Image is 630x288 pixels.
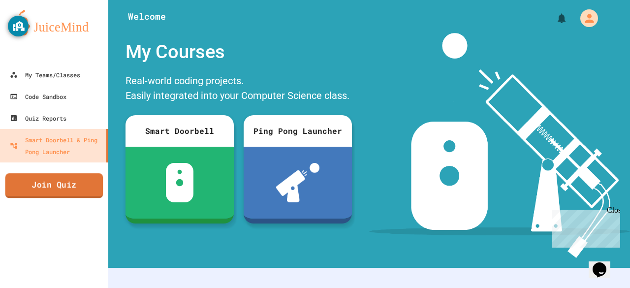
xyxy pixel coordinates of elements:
[10,112,66,124] div: Quiz Reports
[4,4,68,63] div: Chat with us now!Close
[589,249,620,278] iframe: chat widget
[10,69,80,81] div: My Teams/Classes
[121,71,357,108] div: Real-world coding projects. Easily integrated into your Computer Science class.
[126,115,234,147] div: Smart Doorbell
[537,10,570,27] div: My Notifications
[8,16,29,36] button: GoGuardian Privacy Information
[10,91,66,102] div: Code Sandbox
[10,10,98,35] img: logo-orange.svg
[276,163,320,202] img: ppl-with-ball.png
[121,33,357,71] div: My Courses
[5,173,103,198] a: Join Quiz
[244,115,352,147] div: Ping Pong Launcher
[369,33,630,258] img: banner-image-my-projects.png
[10,134,102,158] div: Smart Doorbell & Ping Pong Launcher
[166,163,194,202] img: sdb-white.svg
[548,206,620,248] iframe: chat widget
[570,7,600,30] div: My Account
